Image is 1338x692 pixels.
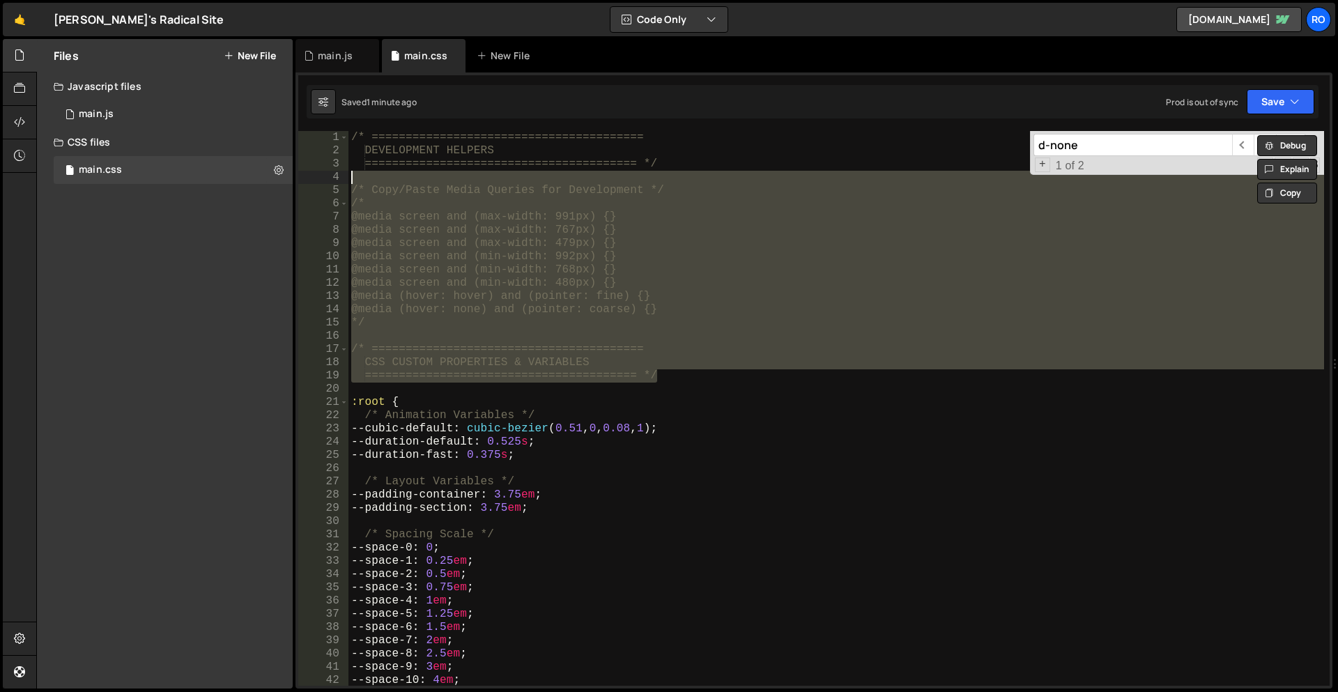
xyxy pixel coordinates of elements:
div: CSS files [37,128,293,156]
div: 25 [298,449,348,462]
div: 4 [298,171,348,184]
button: New File [224,50,276,61]
a: 🤙 [3,3,37,36]
div: 32 [298,541,348,555]
div: 11 [298,263,348,277]
span: Search In Selection [1310,157,1320,173]
div: 7 [298,210,348,224]
div: 19 [298,369,348,383]
div: 13 [298,290,348,303]
div: 31 [298,528,348,541]
button: Code Only [610,7,728,32]
div: 36 [298,594,348,608]
button: Explain [1257,159,1317,180]
div: 26 [298,462,348,475]
div: 6 [298,197,348,210]
div: 20 [298,383,348,396]
div: 16726/45737.js [54,100,293,128]
div: 41 [298,661,348,674]
div: New File [477,49,535,63]
span: Whole Word Search [1293,157,1309,173]
div: 15 [298,316,348,330]
div: 29 [298,502,348,515]
div: 5 [298,184,348,197]
div: 39 [298,634,348,647]
div: 16 [298,330,348,343]
div: main.css [79,164,122,176]
div: 10 [298,250,348,263]
button: Debug [1257,135,1317,156]
div: main.js [318,49,353,63]
div: 9 [298,237,348,250]
div: 12 [298,277,348,290]
button: Copy [1257,183,1317,203]
div: 14 [298,303,348,316]
div: 16726/45739.css [54,156,293,184]
div: 42 [298,674,348,687]
div: 23 [298,422,348,436]
div: 21 [298,396,348,409]
div: 40 [298,647,348,661]
div: 3 [298,157,348,171]
div: 1 minute ago [367,96,417,108]
div: 1 [298,131,348,144]
a: Ro [1306,7,1331,32]
div: main.js [79,108,114,121]
div: 18 [298,356,348,369]
h2: Files [54,48,79,63]
span: RegExp Search [1257,157,1274,173]
div: 38 [298,621,348,634]
div: 33 [298,555,348,568]
div: 2 [298,144,348,157]
div: 17 [298,343,348,356]
div: 8 [298,224,348,237]
input: Search for [1033,134,1232,156]
div: 27 [298,475,348,489]
div: Saved [341,96,417,108]
div: Prod is out of sync [1166,96,1238,108]
div: [PERSON_NAME]'s Radical Site [54,11,224,28]
div: 37 [298,608,348,621]
span: CaseSensitive Search [1275,157,1291,173]
button: Save [1247,89,1314,114]
div: 34 [298,568,348,581]
div: 24 [298,436,348,449]
span: Toggle Replace mode [1035,157,1050,172]
div: 30 [298,515,348,528]
div: 35 [298,581,348,594]
div: Javascript files [37,72,293,100]
div: 22 [298,409,348,422]
span: 1 of 2 [1050,159,1090,172]
div: 28 [298,489,348,502]
div: main.css [404,49,447,63]
a: [DOMAIN_NAME] [1176,7,1302,32]
span: ​ [1232,134,1254,156]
